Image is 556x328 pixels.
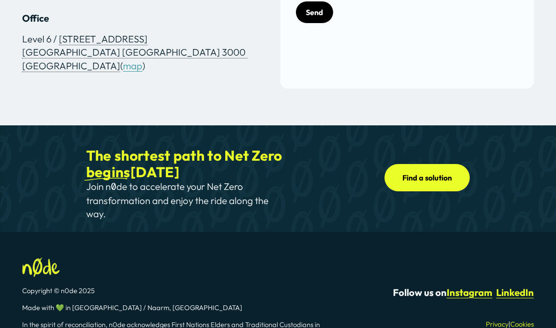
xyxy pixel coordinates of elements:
strong: Instagram [447,287,492,298]
a: Find a solution [384,164,470,191]
em: 0 [111,180,116,193]
button: SendSend [296,1,334,23]
p: Level 6 / ( ) [22,33,254,73]
a: LinkedIn [496,286,534,299]
h3: The shortest path to Net Zero begins [86,148,342,180]
p: Join n de to accelerate your Net Zero transformation and enjoy the ride along the way. [86,180,278,221]
iframe: Chat Widget [509,283,556,328]
strong: Follow us on [393,287,447,298]
a: map [123,60,142,72]
span: Send [306,8,323,17]
strong: LinkedIn [496,287,534,298]
p: Copyright © n0de 2025 [22,286,361,295]
span: Made with 💚 in [GEOGRAPHIC_DATA] / Naarm, [GEOGRAPHIC_DATA] [22,303,242,312]
span: [DATE] [131,163,180,181]
strong: Office [22,12,49,24]
a: Instagram [447,286,492,299]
